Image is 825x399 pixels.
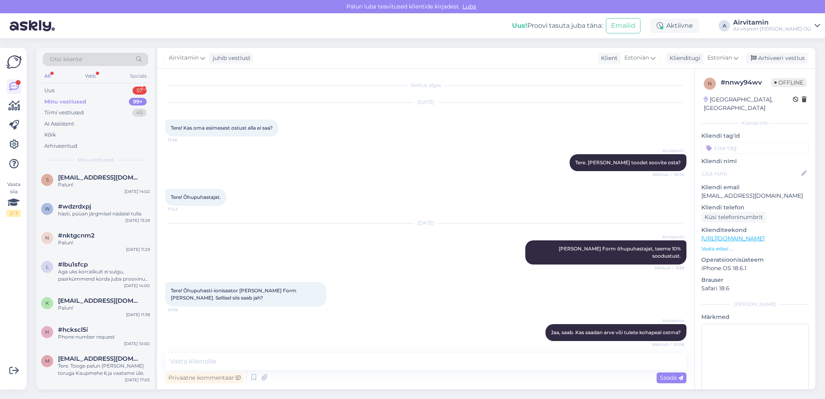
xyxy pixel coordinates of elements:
[46,264,49,270] span: l
[58,210,150,217] div: hästi, püüan järgmisel nädalal tulla
[58,268,150,283] div: Aga uks korralikult ei sulgu, paarkümmend korda juba proovinud ja sättinud.. et ainult teibiga vi...
[701,245,809,252] p: Vaata edasi ...
[46,300,49,306] span: k
[702,169,800,178] input: Lisa nimi
[45,358,50,364] span: m
[44,87,54,95] div: Uus
[46,177,49,183] span: s
[165,82,686,89] div: Vestlus algas
[701,120,809,127] div: Kliendi info
[44,98,86,106] div: Minu vestlused
[168,307,198,313] span: 10:06
[45,206,50,212] span: w
[58,333,150,341] div: Phone number request
[701,264,809,273] p: iPhone OS 18.6.1
[460,3,479,10] span: Luba
[58,362,150,377] div: Tere. Tooge palun [PERSON_NAME] toruga Kaupmehe 6 ja vaatame üle.
[701,276,809,284] p: Brauser
[746,53,808,64] div: Arhiveeri vestlus
[606,18,641,33] button: Emailid
[650,19,699,33] div: Aktiivne
[58,355,142,362] span: maris_20@msn.com
[701,313,809,321] p: Märkmed
[168,206,198,212] span: 17:43
[551,329,681,335] span: Jaa, saab. Kas saadan arve või tulete kohapeal ostma?
[701,142,809,154] input: Lisa tag
[575,159,681,165] span: Tere. [PERSON_NAME] toodet soovite osta?
[58,326,88,333] span: #hckscl5i
[701,192,809,200] p: [EMAIL_ADDRESS][DOMAIN_NAME]
[168,137,198,143] span: 13:56
[701,235,765,242] a: [URL][DOMAIN_NAME]
[124,283,150,289] div: [DATE] 14:00
[171,287,298,301] span: Tere! Õhupuhasti-ionisaator [PERSON_NAME] Form [PERSON_NAME]. Sellisel siis saab jah?
[45,235,49,241] span: n
[701,284,809,293] p: Safari 18.6
[171,125,273,131] span: Tere! Kas oma esimesest ostust alla ei saa?
[708,81,712,87] span: n
[83,71,97,81] div: Web
[654,318,684,324] span: Airvitamin
[701,157,809,165] p: Kliendi nimi
[45,329,49,335] span: h
[733,26,811,32] div: Airvitamin [PERSON_NAME] OÜ
[209,54,251,62] div: juhib vestlust
[132,109,147,117] div: 45
[165,372,244,383] div: Privaatne kommentaar
[701,203,809,212] p: Kliendi telefon
[169,54,199,62] span: Airvitamin
[126,246,150,252] div: [DATE] 11:29
[6,181,21,217] div: Vaata siia
[165,99,686,106] div: [DATE]
[129,71,148,81] div: Socials
[701,301,809,308] div: [PERSON_NAME]
[125,217,150,223] div: [DATE] 13:29
[129,98,147,106] div: 99+
[701,183,809,192] p: Kliendi email
[653,172,684,178] span: Nähtud ✓ 16:34
[44,131,56,139] div: Kõik
[58,297,142,304] span: kaie666@gmail.com
[171,194,221,200] span: Tere! Õhupuhastajat.
[598,54,618,62] div: Klient
[654,148,684,154] span: Airvitamin
[559,246,682,259] span: [PERSON_NAME] Form õhupuhastajat, teeme 10% soodustust.
[124,188,150,194] div: [DATE] 14:02
[50,55,82,64] span: Otsi kliente
[707,54,732,62] span: Estonian
[6,210,21,217] div: 2 / 3
[44,109,84,117] div: Tiimi vestlused
[44,142,77,150] div: Arhiveeritud
[125,377,150,383] div: [DATE] 17:05
[701,256,809,264] p: Operatsioonisüsteem
[660,374,683,381] span: Saada
[721,78,771,87] div: # nnwy94wv
[666,54,701,62] div: Klienditugi
[58,261,88,268] span: #lbu1sfcp
[58,174,142,181] span: sanderlaas37@gmail.com
[126,312,150,318] div: [DATE] 11:38
[58,232,95,239] span: #nktgcnm2
[165,219,686,227] div: [DATE]
[701,226,809,234] p: Klienditeekond
[44,120,74,128] div: AI Assistent
[6,54,22,70] img: Askly Logo
[704,95,793,112] div: [GEOGRAPHIC_DATA], [GEOGRAPHIC_DATA]
[652,341,684,347] span: Nähtud ✓ 10:08
[77,156,114,163] span: Minu vestlused
[733,19,820,32] a: AirvitaminAirvitamin [PERSON_NAME] OÜ
[701,212,766,223] div: Küsi telefoninumbrit
[733,19,811,26] div: Airvitamin
[43,71,52,81] div: All
[654,265,684,271] span: Nähtud ✓ 9:39
[719,20,730,31] div: A
[512,21,603,31] div: Proovi tasuta juba täna:
[124,341,150,347] div: [DATE] 10:00
[771,78,806,87] span: Offline
[701,132,809,140] p: Kliendi tag'id
[624,54,649,62] span: Estonian
[58,181,150,188] div: Palun!
[58,304,150,312] div: Palun!
[512,22,527,29] b: Uus!
[58,203,91,210] span: #wdzrdxpj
